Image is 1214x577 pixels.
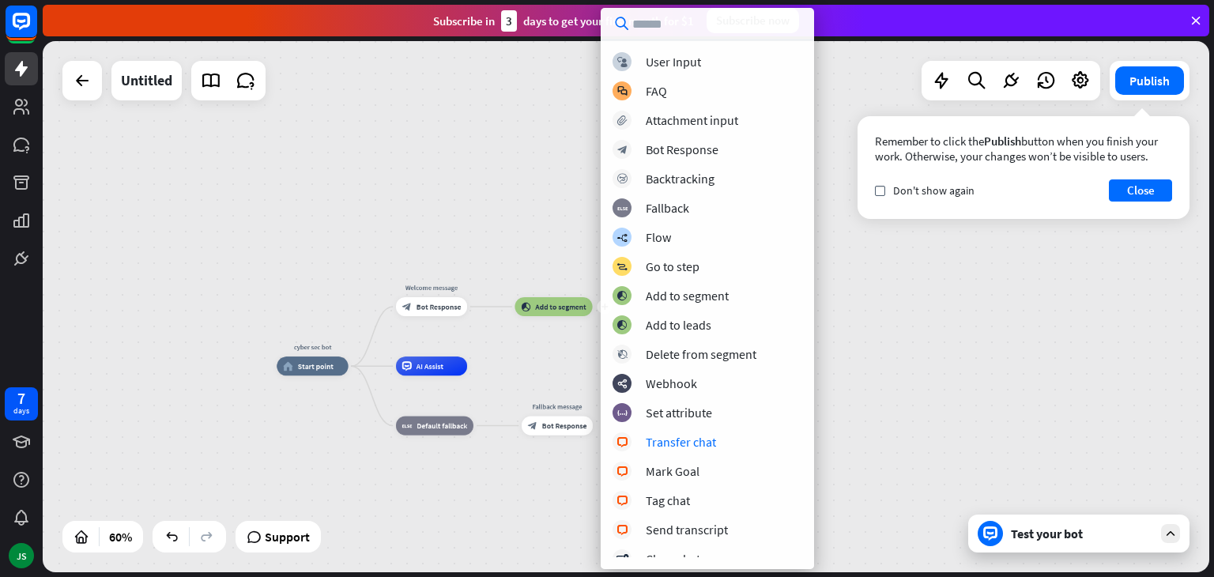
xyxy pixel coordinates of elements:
div: 60% [104,524,137,549]
i: block_bot_response [617,145,628,155]
i: block_close_chat [616,554,628,564]
div: 3 [501,10,517,32]
div: Untitled [121,61,172,100]
span: Start point [298,361,334,371]
div: Subscribe in days to get your first month for $1 [433,10,694,32]
div: Add to segment [646,288,729,304]
a: 7 days [5,387,38,420]
div: Mark Goal [646,463,699,479]
i: block_add_to_segment [521,302,530,311]
div: Webhook [646,375,697,391]
i: webhooks [617,379,628,389]
i: block_fallback [617,203,628,213]
i: block_livechat [616,437,628,447]
div: days [13,405,29,417]
span: AI Assist [417,361,443,371]
div: 7 [17,391,25,405]
i: block_set_attribute [617,408,628,418]
span: Bot Response [417,302,462,311]
button: Close [1109,179,1172,202]
i: block_livechat [616,496,628,506]
button: Publish [1115,66,1184,95]
div: Welcome message [389,283,474,292]
span: Default fallback [417,421,467,431]
div: Add to leads [646,317,711,333]
span: Add to segment [535,302,586,311]
i: block_livechat [616,466,628,477]
div: Flow [646,229,671,245]
div: Go to step [646,258,699,274]
div: Fallback [646,200,689,216]
i: block_fallback [402,421,413,431]
i: block_bot_response [528,421,537,431]
i: block_goto [616,262,628,272]
div: Remember to click the button when you finish your work. Otherwise, your changes won’t be visible ... [875,134,1172,164]
i: block_add_to_segment [616,320,628,330]
span: Publish [984,134,1021,149]
i: home_2 [283,361,293,371]
span: Bot Response [542,421,587,431]
span: Don't show again [893,183,975,198]
div: Send transcript [646,522,728,537]
i: block_backtracking [617,174,628,184]
div: Set attribute [646,405,712,420]
i: block_livechat [616,525,628,535]
i: builder_tree [616,232,628,243]
div: User Input [646,54,701,70]
div: Fallback message [515,402,600,411]
div: Transfer chat [646,434,716,450]
div: Tag chat [646,492,690,508]
div: Bot Response [646,141,718,157]
button: Open LiveChat chat widget [13,6,60,54]
div: Backtracking [646,171,714,187]
div: Attachment input [646,112,738,128]
div: Delete from segment [646,346,756,362]
i: block_faq [617,86,628,96]
div: Close chat [646,551,700,567]
i: block_attachment [617,115,628,126]
i: block_user_input [617,57,628,67]
div: Test your bot [1011,526,1153,541]
i: block_add_to_segment [616,291,628,301]
div: cyber sec bot [270,342,355,352]
i: block_bot_response [402,302,412,311]
i: block_delete_from_segment [617,349,628,360]
div: JS [9,543,34,568]
span: Support [265,524,310,549]
div: FAQ [646,83,667,99]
